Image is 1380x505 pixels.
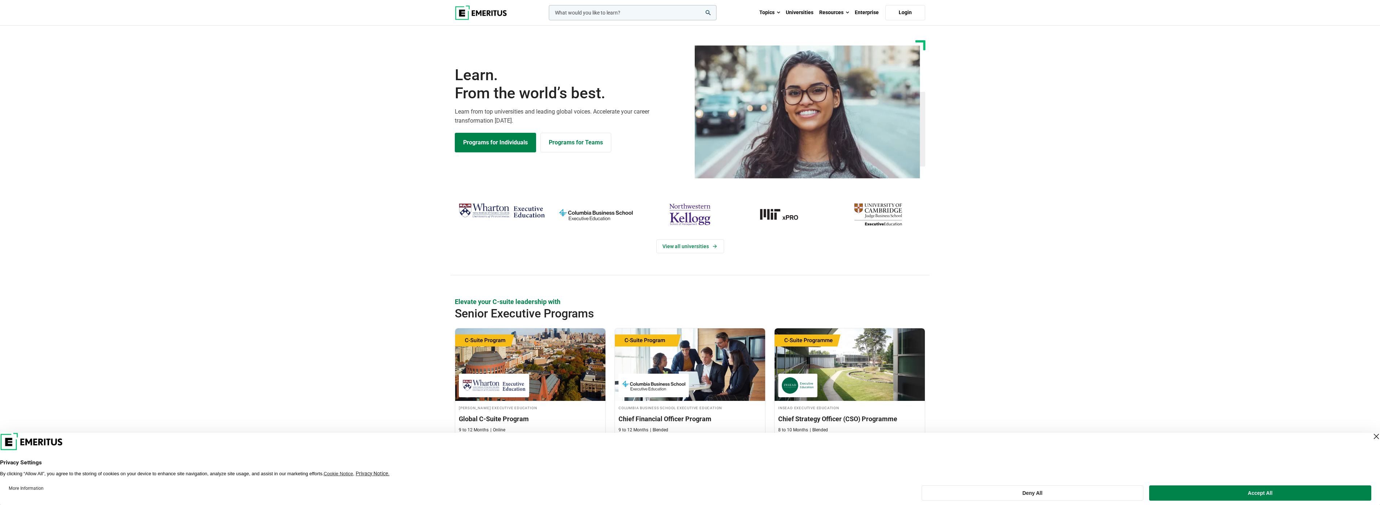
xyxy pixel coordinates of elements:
[459,427,489,433] p: 9 to 12 Months
[618,427,648,433] p: 9 to 12 Months
[455,66,686,103] h1: Learn.
[615,328,765,447] a: Finance Course by Columbia Business School Executive Education - September 29, 2025 Columbia Busi...
[775,328,925,447] a: Leadership Course by INSEAD Executive Education - October 14, 2025 INSEAD Executive Education INS...
[775,328,925,401] img: Chief Strategy Officer (CSO) Programme | Online Leadership Course
[741,200,828,229] img: MIT xPRO
[455,84,686,102] span: From the world’s best.
[835,200,922,229] img: cambridge-judge-business-school
[455,297,925,306] p: Elevate your C-suite leadership with
[741,200,828,229] a: MIT-xPRO
[885,5,925,20] a: Login
[455,133,536,152] a: Explore Programs
[458,200,545,222] img: Wharton Executive Education
[622,377,685,394] img: Columbia Business School Executive Education
[455,328,605,401] img: Global C-Suite Program | Online Leadership Course
[540,133,611,152] a: Explore for Business
[462,377,526,394] img: Wharton Executive Education
[778,427,808,433] p: 8 to 10 Months
[650,427,668,433] p: Blended
[695,45,920,178] img: Learn from the world's best
[459,405,602,411] h4: [PERSON_NAME] Executive Education
[490,427,505,433] p: Online
[782,377,814,394] img: INSEAD Executive Education
[778,405,921,411] h4: INSEAD Executive Education
[552,200,639,229] img: columbia-business-school
[549,5,716,20] input: woocommerce-product-search-field-0
[618,405,762,411] h4: Columbia Business School Executive Education
[646,200,733,229] img: northwestern-kellogg
[656,239,724,253] a: View Universities
[459,414,602,423] h3: Global C-Suite Program
[810,427,828,433] p: Blended
[778,414,921,423] h3: Chief Strategy Officer (CSO) Programme
[455,107,686,126] p: Learn from top universities and leading global voices. Accelerate your career transformation [DATE].
[618,414,762,423] h3: Chief Financial Officer Program
[615,328,765,401] img: Chief Financial Officer Program | Online Finance Course
[455,306,878,321] h2: Senior Executive Programs
[455,328,605,447] a: Leadership Course by Wharton Executive Education - September 24, 2025 Wharton Executive Education...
